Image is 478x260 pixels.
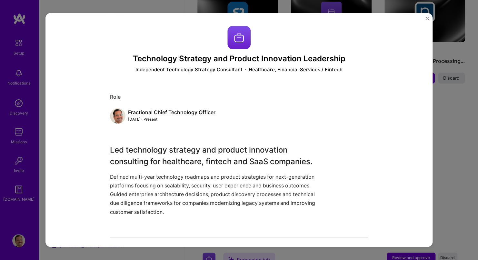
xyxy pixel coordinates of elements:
[110,54,368,64] h3: Technology Strategy and Product Innovation Leadership
[128,109,215,116] div: Fractional Chief Technology Officer
[128,116,215,123] div: [DATE] - Present
[245,66,246,73] img: Dot
[249,66,343,73] div: Healthcare, Financial Services / Fintech
[110,173,320,216] p: Defined multi-year technology roadmaps and product strategies for next-generation platforms focus...
[425,17,429,24] button: Close
[227,26,251,49] img: Company logo
[110,144,320,167] h3: Led technology strategy and product innovation consulting for healthcare, fintech and SaaS compan...
[110,94,368,100] div: Role
[135,66,243,73] div: Independent Technology Strategy Consultant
